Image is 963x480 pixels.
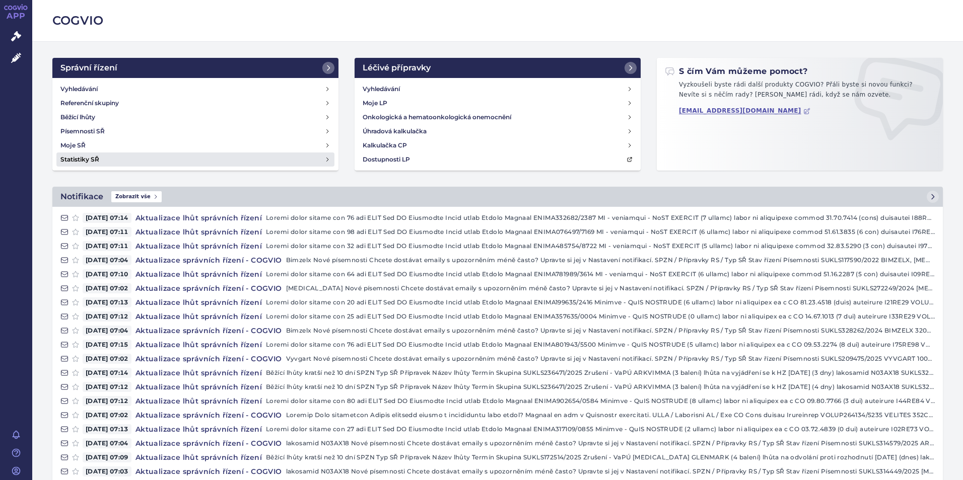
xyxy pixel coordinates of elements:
span: [DATE] 07:03 [83,466,131,476]
span: [DATE] 07:02 [83,410,131,420]
a: Moje LP [359,96,637,110]
span: [DATE] 07:14 [83,213,131,223]
p: Loremi dolor sitame con 76 adi ELIT Sed DO Eiusmodte Incid utlab Etdolo Magnaal ENIMA332682/2387 ... [266,213,935,223]
h2: COGVIO [52,12,943,29]
span: [DATE] 07:15 [83,340,131,350]
h4: Aktualizace správních řízení - COGVIO [131,466,286,476]
p: Loremip Dolo sitametcon Adipis elitsedd eiusmo t incididuntu labo etdol? Magnaal en adm v Quisnos... [286,410,935,420]
a: Dostupnosti LP [359,152,637,167]
h4: Aktualizace správních řízení - COGVIO [131,410,286,420]
span: [DATE] 07:04 [83,438,131,448]
span: [DATE] 07:09 [83,452,131,462]
h4: Aktualizace lhůt správních řízení [131,396,266,406]
h2: Správní řízení [60,62,117,74]
a: Úhradová kalkulačka [359,124,637,138]
span: [DATE] 07:14 [83,368,131,378]
h4: Aktualizace lhůt správních řízení [131,452,266,462]
h4: Běžící lhůty [60,112,95,122]
p: lakosamid N03AX18 Nové písemnosti Chcete dostávat emaily s upozorněním méně často? Upravte si jej... [286,438,935,448]
h4: Kalkulačka CP [363,140,407,150]
h4: Aktualizace lhůt správních řízení [131,227,266,237]
p: Loremi dolor sitame con 64 adi ELIT Sed DO Eiusmodte Incid utlab Etdolo Magnaal ENIMA781989/3614 ... [266,269,935,279]
p: Bimzelx Nové písemnosti Chcete dostávat emaily s upozorněním méně často? Upravte si jej v Nastave... [286,326,935,336]
span: [DATE] 07:13 [83,297,131,307]
p: Loremi dolor sitame con 76 adi ELIT Sed DO Eiusmodte Incid utlab Etdolo Magnaal ENIMA801943/5500 ... [266,340,935,350]
span: [DATE] 07:04 [83,255,131,265]
span: [DATE] 07:12 [83,396,131,406]
h4: Aktualizace lhůt správních řízení [131,424,266,434]
a: Vyhledávání [359,82,637,96]
h4: Úhradová kalkulačka [363,126,427,136]
a: [EMAIL_ADDRESS][DOMAIN_NAME] [679,107,810,115]
p: [MEDICAL_DATA] Nové písemnosti Chcete dostávat emaily s upozorněním méně často? Upravte si jej v ... [286,283,935,293]
a: Vyhledávání [56,82,334,96]
h4: Aktualizace lhůt správních řízení [131,269,266,279]
p: Běžící lhůty kratší než 10 dní SPZN Typ SŘ Přípravek Název lhůty Termín Skupina SUKLS172514/2025 ... [266,452,935,462]
p: Běžící lhůty kratší než 10 dní SPZN Typ SŘ Přípravek Název lhůty Termín Skupina SUKLS236471/2025 ... [266,368,935,378]
h4: Moje SŘ [60,140,86,150]
p: Loremi dolor sitame con 98 adi ELIT Sed DO Eiusmodte Incid utlab Etdolo Magnaal ENIMA076497/7169 ... [266,227,935,237]
a: Statistiky SŘ [56,152,334,167]
h4: Moje LP [363,98,387,108]
h2: Léčivé přípravky [363,62,431,74]
h4: Písemnosti SŘ [60,126,105,136]
span: [DATE] 07:02 [83,354,131,364]
a: NotifikaceZobrazit vše [52,187,943,207]
span: [DATE] 07:04 [83,326,131,336]
h4: Aktualizace správních řízení - COGVIO [131,255,286,265]
a: Moje SŘ [56,138,334,152]
span: [DATE] 07:02 [83,283,131,293]
p: Vyzkoušeli byste rádi další produkty COGVIO? Přáli byste si novou funkci? Nevíte si s něčím rady?... [665,80,935,104]
h4: Statistiky SŘ [60,154,99,165]
h4: Aktualizace lhůt správních řízení [131,382,266,392]
span: [DATE] 07:11 [83,227,131,237]
h4: Aktualizace správních řízení - COGVIO [131,326,286,336]
p: Loremi dolor sitame con 27 adi ELIT Sed DO Eiusmodte Incid utlab Etdolo Magnaal ENIMA317109/0855 ... [266,424,935,434]
h4: Referenční skupiny [60,98,119,108]
span: [DATE] 07:11 [83,241,131,251]
h4: Aktualizace správních řízení - COGVIO [131,354,286,364]
a: Správní řízení [52,58,338,78]
p: lakosamid N03AX18 Nové písemnosti Chcete dostávat emaily s upozorněním méně často? Upravte si jej... [286,466,935,476]
span: [DATE] 07:12 [83,311,131,322]
span: [DATE] 07:12 [83,382,131,392]
h4: Onkologická a hematoonkologická onemocnění [363,112,511,122]
h4: Aktualizace správních řízení - COGVIO [131,438,286,448]
h4: Dostupnosti LP [363,154,410,165]
a: Referenční skupiny [56,96,334,110]
h4: Aktualizace lhůt správních řízení [131,311,266,322]
h4: Aktualizace lhůt správních řízení [131,368,266,378]
a: Léčivé přípravky [355,58,641,78]
p: Bimzelx Nové písemnosti Chcete dostávat emaily s upozorněním méně často? Upravte si jej v Nastave... [286,255,935,265]
a: Písemnosti SŘ [56,124,334,138]
h2: S čím Vám můžeme pomoct? [665,66,808,77]
p: Loremi dolor sitame con 80 adi ELIT Sed DO Eiusmodte Incid utlab Etdolo Magnaal ENIMA902654/0584 ... [266,396,935,406]
a: Běžící lhůty [56,110,334,124]
span: Zobrazit vše [111,191,162,202]
h2: Notifikace [60,191,103,203]
p: Běžící lhůty kratší než 10 dní SPZN Typ SŘ Přípravek Název lhůty Termín Skupina SUKLS236471/2025 ... [266,382,935,392]
h4: Vyhledávání [363,84,400,94]
p: Loremi dolor sitame con 25 adi ELIT Sed DO Eiusmodte Incid utlab Etdolo Magnaal ENIMA357635/0004 ... [266,311,935,322]
h4: Aktualizace lhůt správních řízení [131,213,266,223]
h4: Aktualizace lhůt správních řízení [131,340,266,350]
h4: Aktualizace lhůt správních řízení [131,297,266,307]
p: Vyvgart Nové písemnosti Chcete dostávat emaily s upozorněním méně často? Upravte si jej v Nastave... [286,354,935,364]
h4: Aktualizace lhůt správních řízení [131,241,266,251]
h4: Aktualizace správních řízení - COGVIO [131,283,286,293]
span: [DATE] 07:10 [83,269,131,279]
h4: Vyhledávání [60,84,98,94]
a: Kalkulačka CP [359,138,637,152]
p: Loremi dolor sitame con 20 adi ELIT Sed DO Eiusmodte Incid utlab Etdolo Magnaal ENIMA199635/2416 ... [266,297,935,307]
a: Onkologická a hematoonkologická onemocnění [359,110,637,124]
p: Loremi dolor sitame con 32 adi ELIT Sed DO Eiusmodte Incid utlab Etdolo Magnaal ENIMA485754/8722 ... [266,241,935,251]
span: [DATE] 07:13 [83,424,131,434]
